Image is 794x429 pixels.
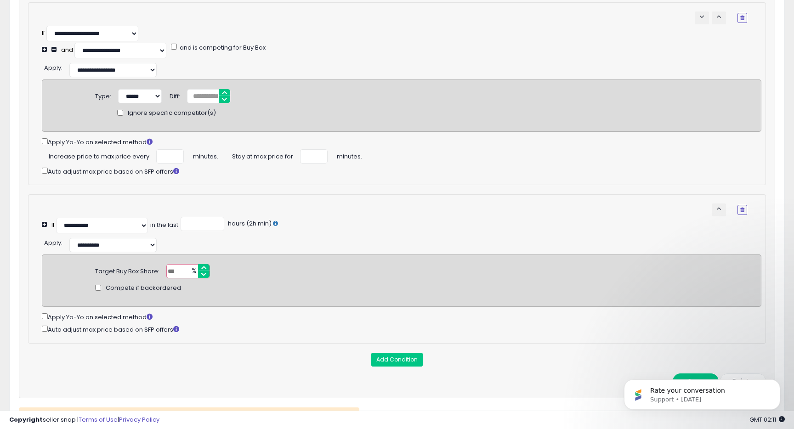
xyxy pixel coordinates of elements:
i: Remove Condition [740,15,744,21]
a: Privacy Policy [119,415,159,424]
div: Target Buy Box Share: [95,264,159,276]
a: Terms of Use [79,415,118,424]
div: seller snap | | [9,416,159,424]
div: Apply Yo-Yo on selected method [42,311,761,322]
span: keyboard_arrow_down [698,12,706,21]
span: Increase price to max price every [49,149,149,161]
div: Auto adjust max price based on SFP offers [42,166,761,176]
span: keyboard_arrow_up [715,12,723,21]
span: minutes. [337,149,362,161]
span: Stay at max price for [232,149,293,161]
span: and is competing for Buy Box [178,43,266,52]
button: Liquidation [19,407,359,424]
span: hours (2h min) [227,219,272,228]
button: keyboard_arrow_up [712,11,726,24]
button: keyboard_arrow_down [695,11,709,24]
iframe: Intercom notifications message [610,360,794,424]
span: Apply [44,238,61,247]
div: Diff: [170,89,180,101]
div: Auto adjust max price based on SFP offers [42,324,761,334]
span: Compete if backordered [106,284,181,293]
div: Type: [95,89,111,101]
span: keyboard_arrow_up [715,204,723,213]
span: % [186,265,201,278]
div: : [44,61,62,73]
div: in the last [150,221,178,230]
strong: Copyright [9,415,43,424]
i: Remove Condition [740,207,744,213]
span: Apply [44,63,61,72]
button: Add Condition [371,353,423,367]
div: : [44,236,62,248]
div: Apply Yo-Yo on selected method [42,136,761,147]
span: minutes. [193,149,218,161]
button: keyboard_arrow_up [712,203,726,216]
span: Ignore specific competitor(s) [128,109,216,118]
